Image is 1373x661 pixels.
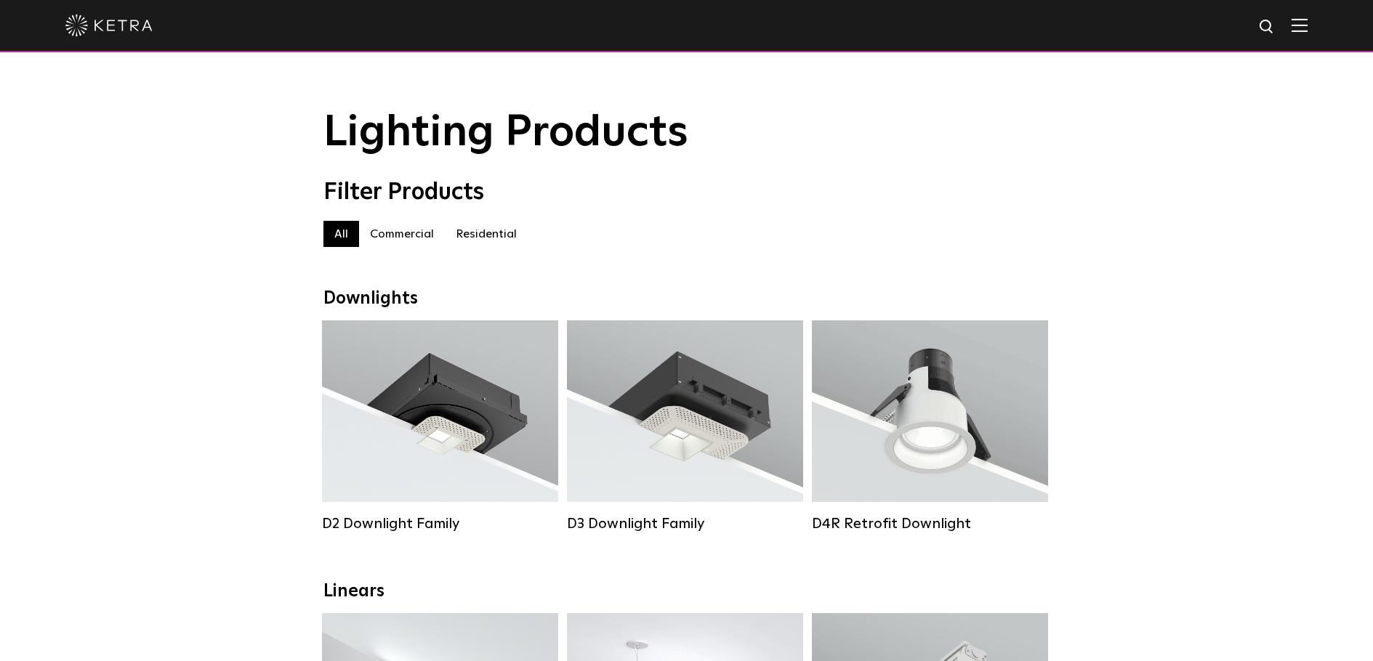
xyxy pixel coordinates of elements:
div: D4R Retrofit Downlight [812,515,1048,532]
div: Linears [323,581,1050,602]
label: All [323,221,359,247]
a: D2 Downlight Family Lumen Output:1200Colors:White / Black / Gloss Black / Silver / Bronze / Silve... [322,320,558,532]
img: ketra-logo-2019-white [65,15,153,36]
div: Filter Products [323,179,1050,206]
img: search icon [1258,18,1276,36]
div: D2 Downlight Family [322,515,558,532]
div: Downlights [323,288,1050,309]
span: Lighting Products [323,111,688,155]
a: D4R Retrofit Downlight Lumen Output:800Colors:White / BlackBeam Angles:15° / 25° / 40° / 60°Watta... [812,320,1048,532]
label: Commercial [359,221,445,247]
div: D3 Downlight Family [567,515,803,532]
img: Hamburger%20Nav.svg [1292,18,1308,32]
a: D3 Downlight Family Lumen Output:700 / 900 / 1100Colors:White / Black / Silver / Bronze / Paintab... [567,320,803,532]
label: Residential [445,221,528,247]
